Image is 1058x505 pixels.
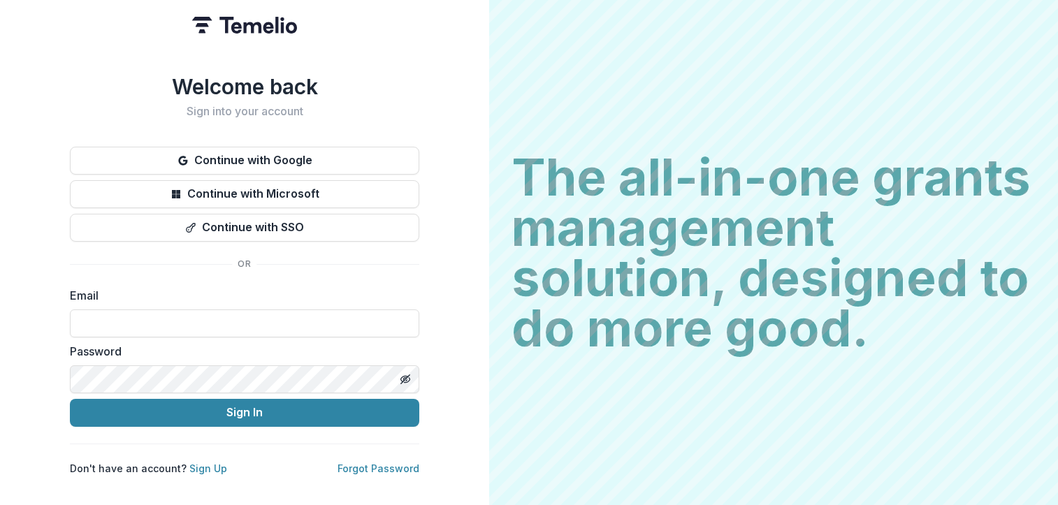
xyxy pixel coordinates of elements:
[338,462,419,474] a: Forgot Password
[192,17,297,34] img: Temelio
[70,180,419,208] button: Continue with Microsoft
[70,399,419,427] button: Sign In
[70,287,411,304] label: Email
[70,343,411,360] label: Password
[70,461,227,476] p: Don't have an account?
[70,105,419,118] h2: Sign into your account
[189,462,227,474] a: Sign Up
[394,368,416,390] button: Toggle password visibility
[70,147,419,175] button: Continue with Google
[70,214,419,242] button: Continue with SSO
[70,74,419,99] h1: Welcome back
